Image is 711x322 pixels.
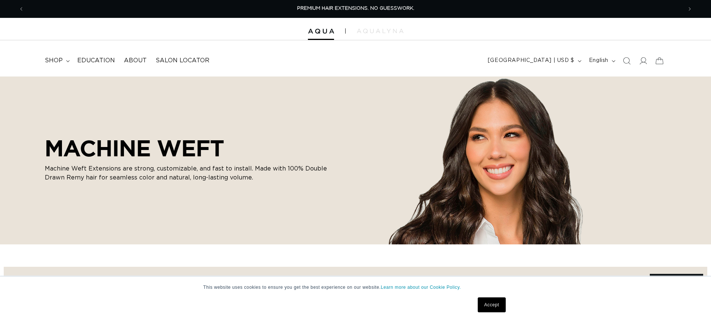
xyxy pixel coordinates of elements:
span: About [124,57,147,65]
button: Previous announcement [13,2,29,16]
p: Machine Weft Extensions are strong, customizable, and fast to install. Made with 100% Double Draw... [45,164,328,182]
summary: Filter [650,274,703,291]
summary: Search [618,53,635,69]
span: English [589,57,608,65]
summary: shop [40,52,73,69]
span: shop [45,57,63,65]
h2: MACHINE WEFT [45,135,328,161]
span: Education [77,57,115,65]
a: Accept [478,297,505,312]
span: Salon Locator [156,57,209,65]
a: About [119,52,151,69]
span: PREMIUM HAIR EXTENSIONS. NO GUESSWORK. [297,6,414,11]
img: Aqua Hair Extensions [308,29,334,34]
button: English [584,54,618,68]
p: This website uses cookies to ensure you get the best experience on our website. [203,284,508,291]
button: [GEOGRAPHIC_DATA] | USD $ [483,54,584,68]
button: Next announcement [682,2,698,16]
a: Education [73,52,119,69]
span: [GEOGRAPHIC_DATA] | USD $ [488,57,574,65]
span: Filter [665,275,682,289]
a: Salon Locator [151,52,214,69]
a: Learn more about our Cookie Policy. [381,285,461,290]
img: aqualyna.com [357,29,403,33]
